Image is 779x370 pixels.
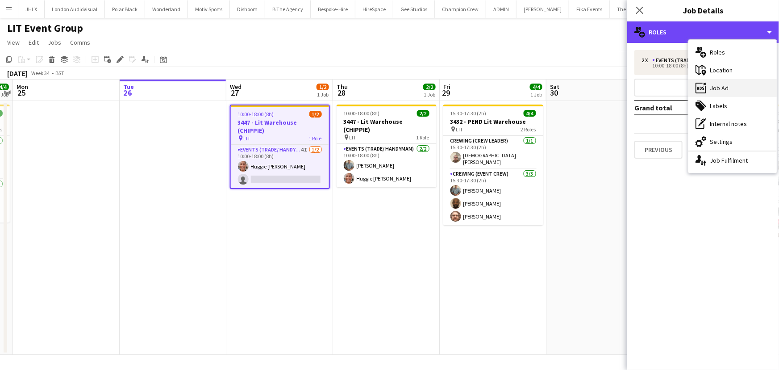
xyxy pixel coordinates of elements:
span: LIT [350,134,357,141]
div: 10:00-18:00 (8h) [642,63,755,68]
span: 1 Role [309,135,322,142]
span: Mon [17,83,28,91]
button: HireSpace [355,0,393,18]
span: 1 Role [417,134,429,141]
div: Events (Trade/ Handyman) [652,57,727,63]
span: Fri [443,83,450,91]
button: JHLX [18,0,45,18]
span: 30 [549,88,560,98]
span: Sat [550,83,560,91]
span: LIT [244,135,251,142]
app-card-role: Crewing (Crew Leader)1/115:30-17:30 (2h)[DEMOGRAPHIC_DATA][PERSON_NAME] [443,136,543,169]
h3: Job Details [627,4,779,16]
button: Gee Studios [393,0,435,18]
button: Motiv Sports [188,0,230,18]
app-card-role: Events (Trade/ Handyman)2/210:00-18:00 (8h)[PERSON_NAME]Huggie [PERSON_NAME] [337,144,437,187]
h3: 3447 - Lit Warehouse (CHIPPIE) [231,118,329,135]
span: Tue [123,83,134,91]
div: Settings [688,133,777,151]
div: Internal notes [688,115,777,133]
button: B The Agency [265,0,311,18]
h3: 3432 - PEND Lit Warehouse [443,118,543,126]
span: Edit [29,38,39,46]
div: Labels [688,97,777,115]
button: Champion Crew [435,0,486,18]
div: Job Fulfilment [688,151,777,169]
button: Add role [634,79,772,97]
span: Jobs [48,38,61,46]
app-job-card: 10:00-18:00 (8h)1/23447 - Lit Warehouse (CHIPPIE) LIT1 RoleEvents (Trade/ Handyman)4I1/210:00-18:... [230,105,330,189]
button: The Music Room [610,0,662,18]
span: Thu [337,83,348,91]
button: Previous [634,141,683,159]
h1: LIT Event Group [7,21,83,35]
span: View [7,38,20,46]
button: Bespoke-Hire [311,0,355,18]
div: 1 Job [530,91,542,98]
div: Roles [627,21,779,43]
span: 1/2 [317,84,329,90]
span: LIT [456,126,463,133]
app-card-role: Crewing (Event Crew)3/315:30-17:30 (2h)[PERSON_NAME][PERSON_NAME][PERSON_NAME] [443,169,543,225]
span: 1/2 [309,111,322,118]
span: 10:00-18:00 (8h) [344,110,380,117]
button: [PERSON_NAME] [517,0,569,18]
button: ADMIN [486,0,517,18]
button: Polar Black [105,0,145,18]
a: Comms [67,37,94,48]
app-job-card: 15:30-17:30 (2h)4/43432 - PEND Lit Warehouse LIT2 RolesCrewing (Crew Leader)1/115:30-17:30 (2h)[D... [443,105,543,225]
span: 26 [122,88,134,98]
button: London AudioVisual [45,0,105,18]
span: Comms [70,38,90,46]
span: Week 34 [29,70,52,76]
span: 25 [15,88,28,98]
div: 1 Job [424,91,435,98]
span: 4/4 [524,110,536,117]
h3: 3447 - Lit Warehouse (CHIPPIE) [337,118,437,134]
button: Dishoom [230,0,265,18]
button: Wonderland [145,0,188,18]
a: Edit [25,37,42,48]
div: [DATE] [7,69,28,78]
div: BST [55,70,64,76]
span: 2/2 [417,110,429,117]
div: Roles [688,43,777,61]
a: View [4,37,23,48]
a: Jobs [44,37,65,48]
app-job-card: 10:00-18:00 (8h)2/23447 - Lit Warehouse (CHIPPIE) LIT1 RoleEvents (Trade/ Handyman)2/210:00-18:00... [337,105,437,187]
span: Wed [230,83,242,91]
span: 27 [229,88,242,98]
div: 1 Job [317,91,329,98]
span: 2 Roles [521,126,536,133]
app-card-role: Events (Trade/ Handyman)4I1/210:00-18:00 (8h)Huggie [PERSON_NAME] [231,145,329,188]
td: Grand total [634,101,729,115]
span: 10:00-18:00 (8h) [238,111,274,118]
span: 4/4 [530,84,542,90]
span: 15:30-17:30 (2h) [450,110,487,117]
span: 29 [442,88,450,98]
div: 2 x [642,57,652,63]
span: 28 [335,88,348,98]
span: 2/2 [423,84,436,90]
button: Fika Events [569,0,610,18]
div: Job Ad [688,79,777,97]
div: Location [688,61,777,79]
